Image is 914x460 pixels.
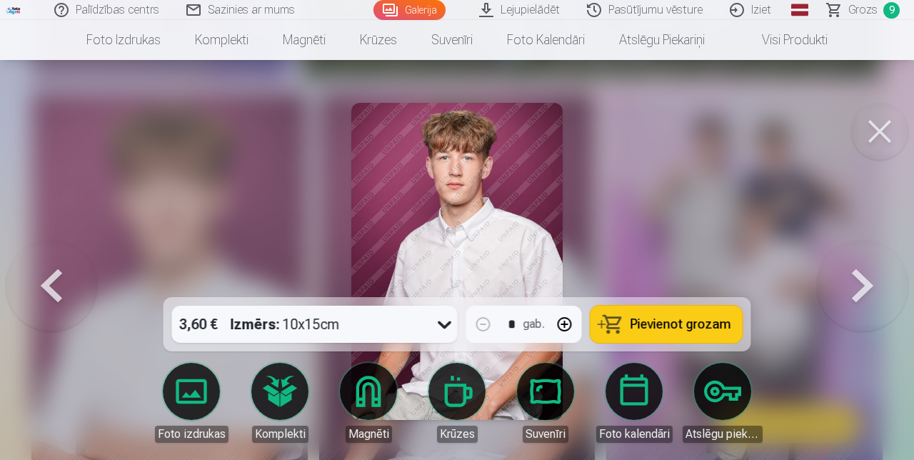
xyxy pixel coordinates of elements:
[596,426,673,443] div: Foto kalendāri
[231,306,340,343] div: 10x15cm
[6,6,21,14] img: /fa1
[172,306,225,343] div: 3,60 €
[591,306,743,343] button: Pievienot grozam
[343,20,414,60] a: Krūzes
[266,20,343,60] a: Magnēti
[490,20,602,60] a: Foto kalendāri
[417,363,497,443] a: Krūzes
[883,2,900,19] span: 9
[523,426,568,443] div: Suvenīri
[683,426,763,443] div: Atslēgu piekariņi
[240,363,320,443] a: Komplekti
[523,316,545,333] div: gab.
[848,1,878,19] span: Grozs
[231,314,280,334] strong: Izmērs :
[722,20,845,60] a: Visi produkti
[346,426,392,443] div: Magnēti
[252,426,308,443] div: Komplekti
[328,363,408,443] a: Magnēti
[594,363,674,443] a: Foto kalendāri
[437,426,478,443] div: Krūzes
[151,363,231,443] a: Foto izdrukas
[506,363,586,443] a: Suvenīri
[602,20,722,60] a: Atslēgu piekariņi
[155,426,228,443] div: Foto izdrukas
[69,20,178,60] a: Foto izdrukas
[178,20,266,60] a: Komplekti
[414,20,490,60] a: Suvenīri
[683,363,763,443] a: Atslēgu piekariņi
[631,318,731,331] span: Pievienot grozam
